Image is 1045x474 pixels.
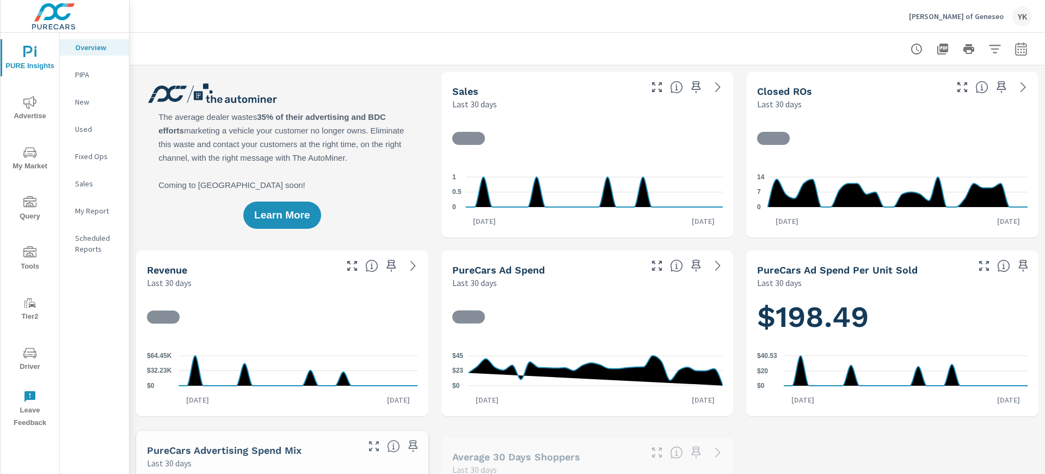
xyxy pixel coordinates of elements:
p: Last 30 days [452,276,497,289]
span: Save this to your personalized report [1015,257,1032,275]
text: $40.53 [757,352,777,360]
p: [DATE] [465,216,503,227]
div: New [60,94,129,110]
p: [DATE] [179,394,217,405]
text: $20 [757,367,768,375]
button: Make Fullscreen [648,78,666,96]
h5: Sales [452,86,478,97]
span: Tools [4,246,56,273]
h5: Revenue [147,264,187,276]
span: Save this to your personalized report [383,257,400,275]
button: Apply Filters [984,38,1006,60]
p: New [75,96,120,107]
p: [DATE] [784,394,822,405]
p: [DATE] [989,394,1028,405]
span: Save this to your personalized report [404,437,422,455]
span: Save this to your personalized report [687,257,705,275]
h5: PureCars Ad Spend Per Unit Sold [757,264,918,276]
p: Last 30 days [452,98,497,111]
text: 1 [452,173,456,181]
span: This table looks at how you compare to the amount of budget you spend per channel as opposed to y... [387,440,400,453]
a: See more details in report [404,257,422,275]
span: A rolling 30 day total of daily Shoppers on the dealership website, averaged over the selected da... [670,446,683,459]
span: My Market [4,146,56,173]
button: Make Fullscreen [648,257,666,275]
p: Used [75,124,120,135]
p: My Report [75,205,120,216]
span: Tier2 [4,296,56,323]
p: Last 30 days [757,98,802,111]
span: Number of vehicles sold by the dealership over the selected date range. [Source: This data is sou... [670,81,683,94]
button: Make Fullscreen [648,444,666,461]
span: Total cost of media for all PureCars channels for the selected dealership group over the selected... [670,259,683,272]
span: Average cost of advertising per each vehicle sold at the dealer over the selected date range. The... [997,259,1010,272]
h5: Average 30 Days Shoppers [452,451,580,463]
a: See more details in report [1015,78,1032,96]
div: Sales [60,175,129,192]
text: $0 [757,382,765,390]
span: Advertise [4,96,56,123]
button: Learn More [243,202,321,229]
text: $45 [452,352,463,360]
button: Make Fullscreen [365,437,383,455]
span: Total sales revenue over the selected date range. [Source: This data is sourced from the dealer’s... [365,259,378,272]
text: $23 [452,367,463,374]
span: PURE Insights [4,46,56,72]
h5: Closed ROs [757,86,812,97]
text: $32.23K [147,367,172,375]
p: Scheduled Reports [75,233,120,254]
button: Make Fullscreen [954,78,971,96]
span: Number of Repair Orders Closed by the selected dealership group over the selected time range. [So... [975,81,988,94]
span: Query [4,196,56,223]
button: Select Date Range [1010,38,1032,60]
p: Last 30 days [147,276,192,289]
p: [DATE] [468,394,506,405]
text: 0 [757,203,761,211]
span: Leave Feedback [4,390,56,429]
div: Overview [60,39,129,56]
h5: PureCars Advertising Spend Mix [147,445,302,456]
span: Driver [4,347,56,373]
p: PIPA [75,69,120,80]
p: [DATE] [684,216,722,227]
button: Make Fullscreen [975,257,993,275]
p: [DATE] [768,216,806,227]
span: Save this to your personalized report [687,444,705,461]
div: Used [60,121,129,137]
button: Print Report [958,38,980,60]
button: "Export Report to PDF" [932,38,954,60]
div: PIPA [60,66,129,83]
a: See more details in report [709,78,727,96]
h5: PureCars Ad Spend [452,264,545,276]
div: nav menu [1,33,59,434]
p: [DATE] [684,394,722,405]
p: Fixed Ops [75,151,120,162]
p: Last 30 days [147,457,192,470]
text: 0 [452,203,456,211]
span: Learn More [254,210,310,220]
div: YK [1012,7,1032,26]
span: Save this to your personalized report [687,78,705,96]
p: [DATE] [989,216,1028,227]
text: $0 [147,382,155,390]
a: See more details in report [709,444,727,461]
div: Scheduled Reports [60,230,129,257]
button: Make Fullscreen [343,257,361,275]
p: [DATE] [379,394,417,405]
span: Save this to your personalized report [993,78,1010,96]
p: [PERSON_NAME] of Geneseo [909,11,1004,21]
text: $0 [452,382,460,390]
text: 0.5 [452,189,462,196]
p: Last 30 days [757,276,802,289]
p: Overview [75,42,120,53]
text: $64.45K [147,352,172,360]
text: 14 [757,173,765,181]
a: See more details in report [709,257,727,275]
p: Sales [75,178,120,189]
h1: $198.49 [757,298,1028,335]
text: 7 [757,189,761,196]
div: My Report [60,203,129,219]
div: Fixed Ops [60,148,129,165]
